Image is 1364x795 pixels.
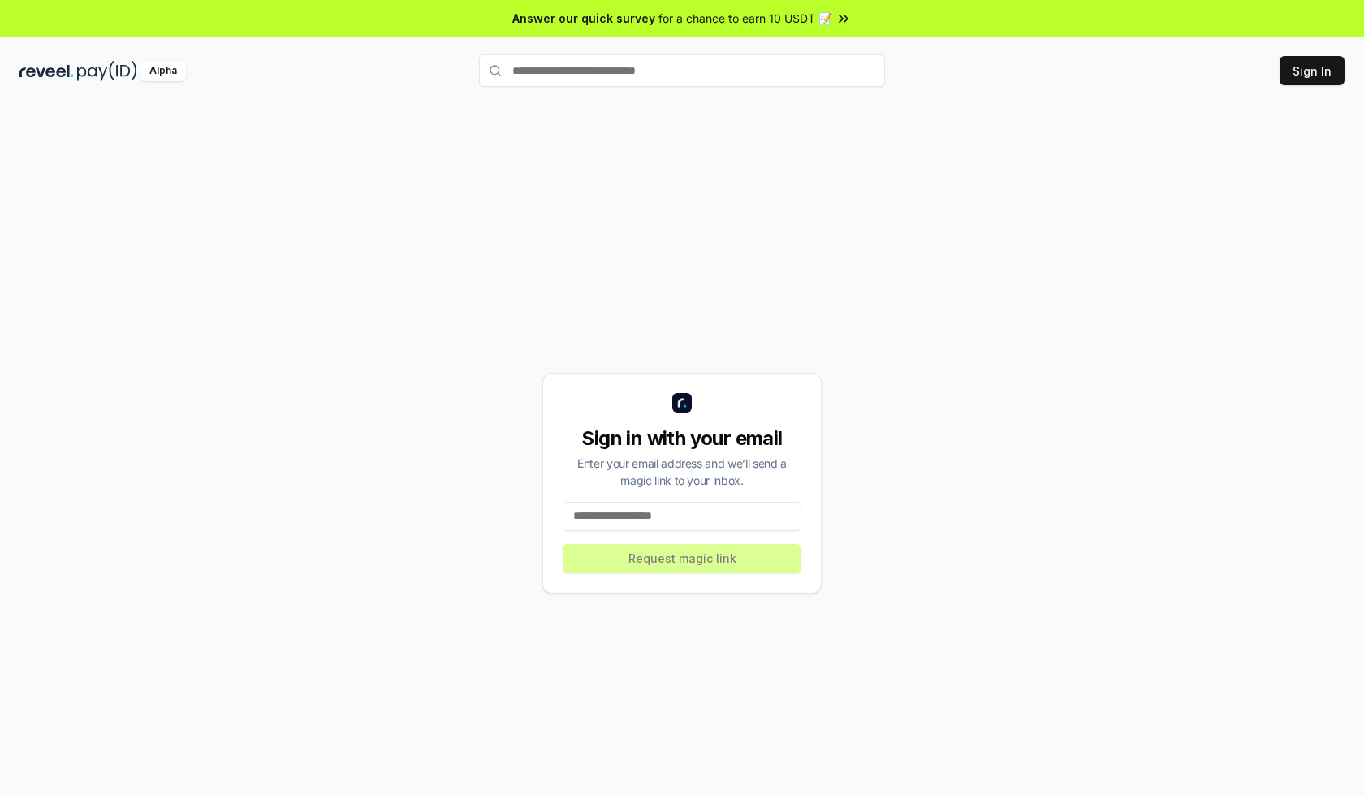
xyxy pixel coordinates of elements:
[512,10,655,27] span: Answer our quick survey
[672,393,692,413] img: logo_small
[140,61,186,81] div: Alpha
[77,61,137,81] img: pay_id
[658,10,832,27] span: for a chance to earn 10 USDT 📝
[19,61,74,81] img: reveel_dark
[1280,56,1345,85] button: Sign In
[563,455,801,489] div: Enter your email address and we’ll send a magic link to your inbox.
[563,426,801,452] div: Sign in with your email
